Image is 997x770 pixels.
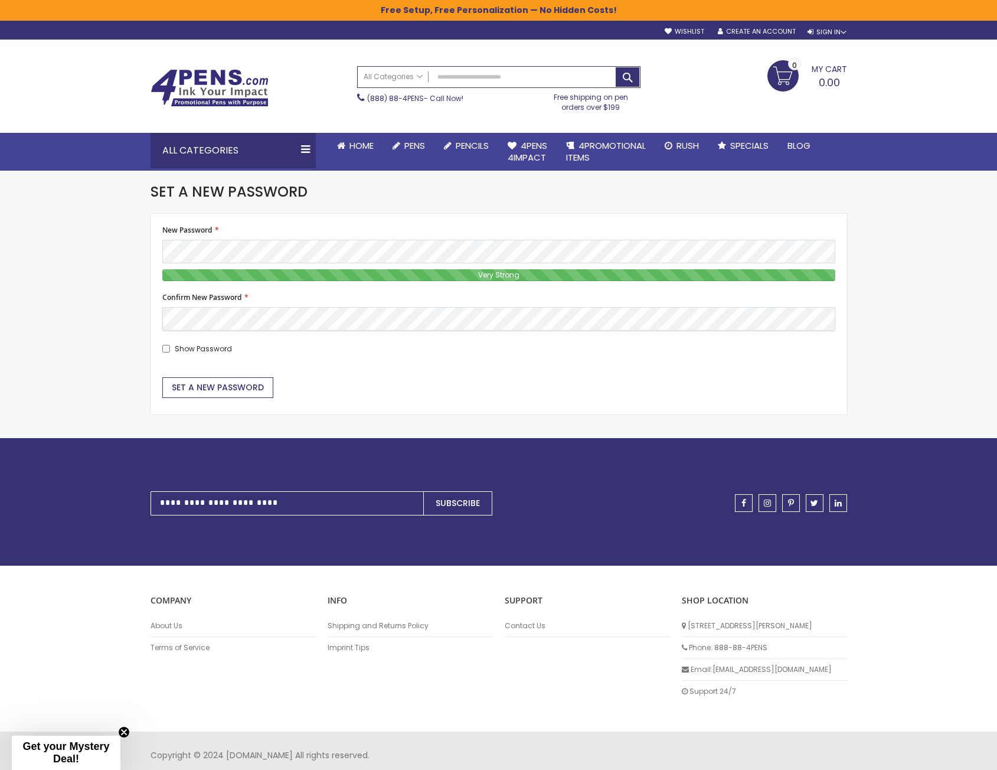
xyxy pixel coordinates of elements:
[808,28,846,37] div: Sign In
[328,595,493,606] p: INFO
[498,133,557,171] a: 4Pens4impact
[735,494,753,512] a: facebook
[505,595,670,606] p: Support
[778,133,820,159] a: Blog
[328,621,493,631] a: Shipping and Returns Policy
[508,139,547,164] span: 4Pens 4impact
[358,67,429,86] a: All Categories
[505,621,670,631] a: Contact Us
[151,621,316,631] a: About Us
[328,643,493,652] a: Imprint Tips
[423,491,492,515] button: Subscribe
[328,133,383,159] a: Home
[367,93,424,103] a: (888) 88-4PENS
[676,139,699,152] span: Rush
[730,139,769,152] span: Specials
[151,595,316,606] p: COMPANY
[764,499,771,507] span: instagram
[456,139,489,152] span: Pencils
[162,377,273,398] button: Set a New Password
[682,615,847,637] li: [STREET_ADDRESS][PERSON_NAME]
[835,499,842,507] span: linkedin
[682,681,847,702] li: Support 24/7
[151,182,308,201] span: Set a New Password
[718,27,796,36] a: Create an Account
[541,88,640,112] div: Free shipping on pen orders over $199
[175,344,232,354] span: Show Password
[682,595,847,606] p: SHOP LOCATION
[566,139,646,164] span: 4PROMOTIONAL ITEMS
[806,494,823,512] a: twitter
[665,27,704,36] a: Wishlist
[682,659,847,681] li: Email: [EMAIL_ADDRESS][DOMAIN_NAME]
[557,133,655,171] a: 4PROMOTIONALITEMS
[767,60,847,90] a: 0.00 0
[436,497,480,509] span: Subscribe
[162,292,241,302] span: Confirm New Password
[829,494,847,512] a: linkedin
[759,494,776,512] a: instagram
[787,139,810,152] span: Blog
[682,637,847,659] li: Phone: 888-88-4PENS
[810,499,818,507] span: twitter
[367,93,463,103] span: - Call Now!
[655,133,708,159] a: Rush
[434,133,498,159] a: Pencils
[475,270,522,280] span: Very Strong
[151,133,316,168] div: All Categories
[383,133,434,159] a: Pens
[708,133,778,159] a: Specials
[172,381,264,393] span: Set a New Password
[741,499,746,507] span: facebook
[819,75,840,90] span: 0.00
[118,726,130,738] button: Close teaser
[364,72,423,81] span: All Categories
[404,139,425,152] span: Pens
[162,225,212,235] span: New Password
[162,269,835,281] div: Password Strength:
[151,643,316,652] a: Terms of Service
[12,736,120,770] div: Get your Mystery Deal!Close teaser
[788,499,794,507] span: pinterest
[792,60,797,71] span: 0
[151,749,370,761] span: Copyright © 2024 [DOMAIN_NAME] All rights reserved.
[782,494,800,512] a: pinterest
[349,139,374,152] span: Home
[22,740,109,765] span: Get your Mystery Deal!
[151,69,269,107] img: 4Pens Custom Pens and Promotional Products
